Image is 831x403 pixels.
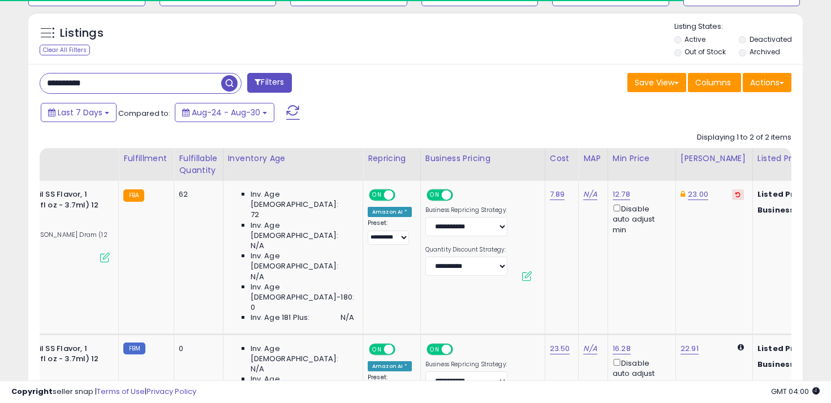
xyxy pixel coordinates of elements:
[428,190,442,200] span: ON
[251,210,259,220] span: 72
[550,153,574,164] div: Cost
[40,45,90,55] div: Clear All Filters
[370,190,384,200] span: ON
[368,153,416,164] div: Repricing
[368,361,412,371] div: Amazon AI *
[771,386,820,397] span: 2025-09-7 04:00 GMT
[681,153,748,164] div: [PERSON_NAME]
[123,153,169,164] div: Fulfillment
[750,47,780,57] label: Archived
[425,246,507,254] label: Quantity Discount Strategy:
[425,206,507,214] label: Business Repricing Strategy:
[394,344,412,354] span: OFF
[228,153,358,164] div: Inventory Age
[757,205,820,215] b: Business Price:
[550,189,565,200] a: 7.89
[179,153,218,176] div: Fulfillable Quantity
[583,343,597,354] a: N/A
[583,189,597,200] a: N/A
[451,344,469,354] span: OFF
[688,189,708,200] a: 23.00
[757,189,809,200] b: Listed Price:
[627,73,686,92] button: Save View
[60,25,104,41] h5: Listings
[757,343,809,354] b: Listed Price:
[613,189,630,200] a: 12.78
[428,344,442,354] span: ON
[368,207,412,217] div: Amazon AI *
[425,153,540,164] div: Business Pricing
[179,189,214,200] div: 62
[681,190,685,198] i: This overrides the store level Dynamic Max Price for this listing
[192,107,260,118] span: Aug-24 - Aug-30
[251,282,354,302] span: Inv. Age [DEMOGRAPHIC_DATA]-180:
[757,359,820,370] b: Business Price:
[251,220,354,241] span: Inv. Age [DEMOGRAPHIC_DATA]:
[11,387,196,397] div: seller snap | |
[735,192,740,197] i: Revert to store-level Dynamic Max Price
[251,241,264,251] span: N/A
[251,251,354,271] span: Inv. Age [DEMOGRAPHIC_DATA]:
[684,47,726,57] label: Out of Stock
[123,189,144,202] small: FBA
[179,344,214,354] div: 0
[341,313,354,323] span: N/A
[583,153,602,164] div: MAP
[674,21,803,32] p: Listing States:
[688,73,741,92] button: Columns
[251,302,255,313] span: 0
[681,343,699,354] a: 22.91
[175,103,274,122] button: Aug-24 - Aug-30
[613,357,667,389] div: Disable auto adjust min
[58,107,102,118] span: Last 7 Days
[251,189,354,210] span: Inv. Age [DEMOGRAPHIC_DATA]:
[370,344,384,354] span: ON
[743,73,791,92] button: Actions
[613,202,667,235] div: Disable auto adjust min
[118,108,170,119] span: Compared to:
[251,364,264,374] span: N/A
[613,153,671,164] div: Min Price
[97,386,145,397] a: Terms of Use
[697,132,791,143] div: Displaying 1 to 2 of 2 items
[451,190,469,200] span: OFF
[695,77,731,88] span: Columns
[550,343,570,354] a: 23.50
[251,272,264,282] span: N/A
[41,103,117,122] button: Last 7 Days
[251,344,354,364] span: Inv. Age [DEMOGRAPHIC_DATA]:
[684,34,705,44] label: Active
[750,34,792,44] label: Deactivated
[247,73,291,93] button: Filters
[123,343,145,354] small: FBM
[394,190,412,200] span: OFF
[425,361,507,369] label: Business Repricing Strategy:
[368,219,412,245] div: Preset:
[11,386,53,397] strong: Copyright
[147,386,196,397] a: Privacy Policy
[613,343,631,354] a: 16.28
[251,313,310,323] span: Inv. Age 181 Plus:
